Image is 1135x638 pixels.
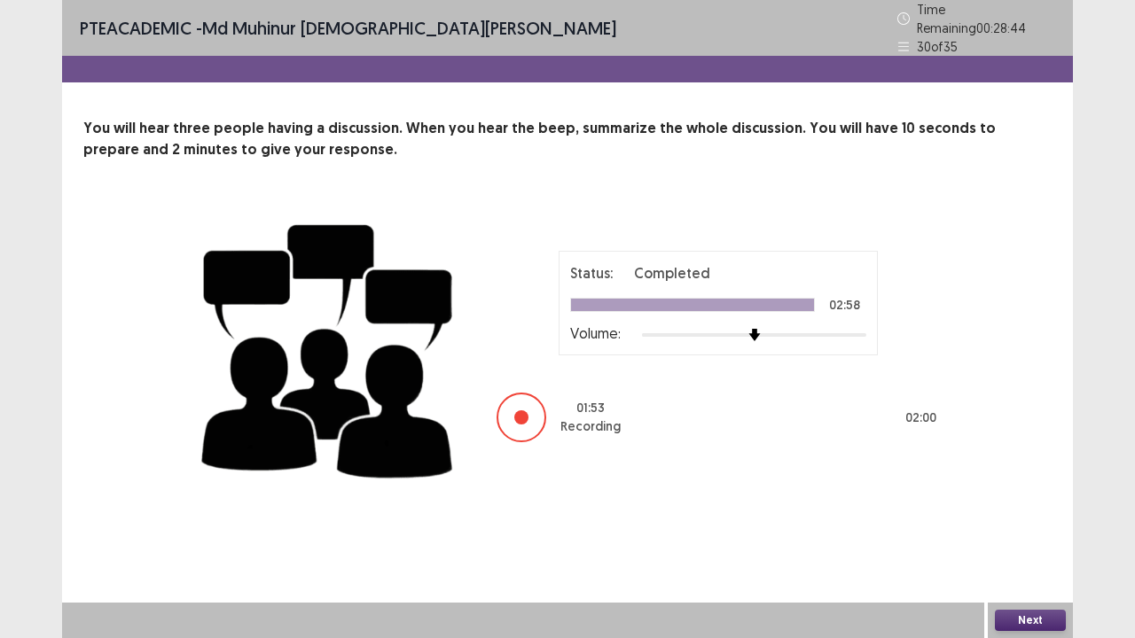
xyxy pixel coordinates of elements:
[560,417,621,436] p: Recording
[570,262,613,284] p: Status:
[634,262,710,284] p: Completed
[748,329,761,341] img: arrow-thumb
[917,37,958,56] p: 30 of 35
[80,17,192,39] span: PTE academic
[905,408,936,427] p: 02 : 00
[576,399,605,417] p: 01 : 53
[195,203,461,493] img: group-discussion
[570,323,621,344] p: Volume:
[829,299,860,311] p: 02:58
[83,118,1052,160] p: You will hear three people having a discussion. When you hear the beep, summarize the whole discu...
[995,610,1066,631] button: Next
[80,15,616,42] p: - Md Muhinur [DEMOGRAPHIC_DATA][PERSON_NAME]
